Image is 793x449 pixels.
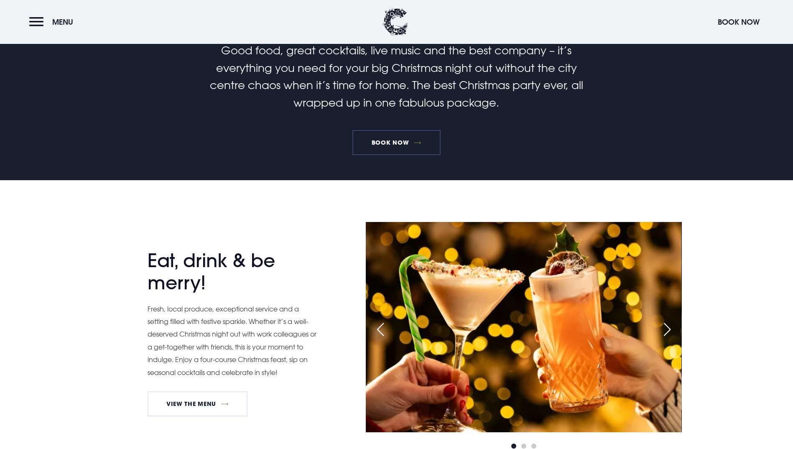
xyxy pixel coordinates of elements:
img: Christmas Party Nights Northern Ireland [366,222,681,432]
span: Go to slide 1 [511,444,516,449]
h2: Eat, drink & be merry! [148,250,311,294]
p: Fresh, local produce, exceptional service and a setting filled with festive sparkle. Whether it’s... [148,303,319,379]
div: Previous slide [370,320,391,339]
a: Book Now [352,130,440,155]
p: Good food, great cocktails, live music and the best company – it’s everything you need for your b... [197,42,595,111]
img: Clandeboye Lodge [383,8,408,36]
span: Go to slide 2 [521,444,526,449]
button: Menu [29,13,77,31]
span: Menu [52,17,73,27]
a: View The Menu [148,391,248,416]
div: Next slide [657,320,678,339]
button: Book Now [714,13,764,31]
span: Go to slide 3 [531,444,536,449]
